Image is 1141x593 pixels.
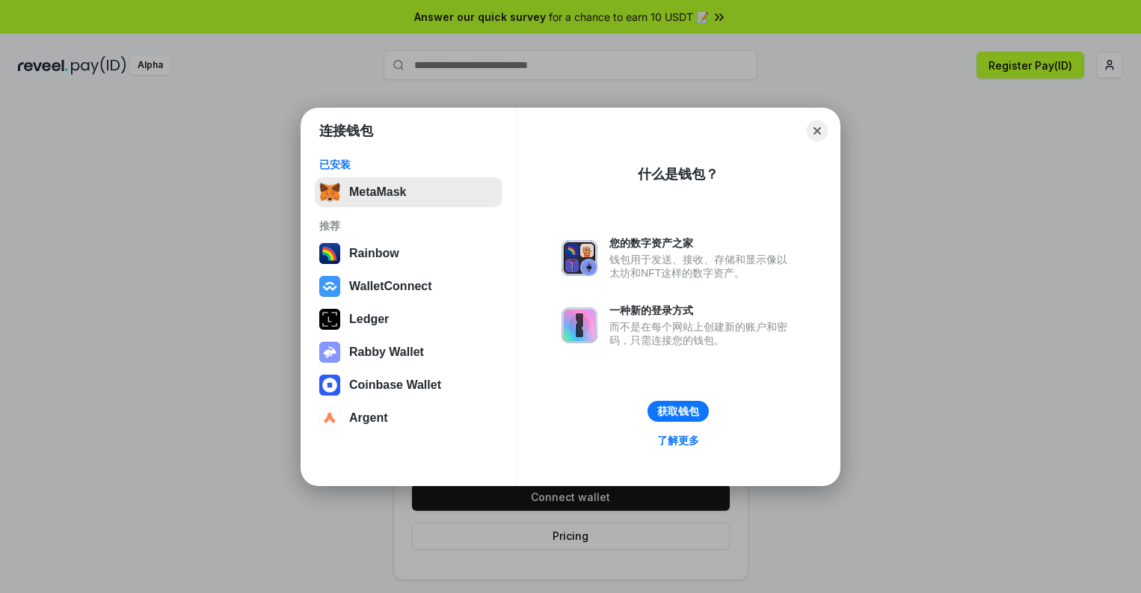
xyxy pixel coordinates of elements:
img: svg+xml,%3Csvg%20fill%3D%22none%22%20height%3D%2233%22%20viewBox%3D%220%200%2035%2033%22%20width%... [319,182,340,203]
button: MetaMask [315,177,502,207]
div: 而不是在每个网站上创建新的账户和密码，只需连接您的钱包。 [609,320,795,347]
img: svg+xml,%3Csvg%20width%3D%2228%22%20height%3D%2228%22%20viewBox%3D%220%200%2028%2028%22%20fill%3D... [319,276,340,297]
button: Ledger [315,304,502,334]
img: svg+xml,%3Csvg%20width%3D%2228%22%20height%3D%2228%22%20viewBox%3D%220%200%2028%2028%22%20fill%3D... [319,408,340,428]
img: svg+xml,%3Csvg%20xmlns%3D%22http%3A%2F%2Fwww.w3.org%2F2000%2Fsvg%22%20width%3D%2228%22%20height%3... [319,309,340,330]
div: 推荐 [319,219,498,233]
button: Rainbow [315,239,502,268]
img: svg+xml,%3Csvg%20width%3D%2228%22%20height%3D%2228%22%20viewBox%3D%220%200%2028%2028%22%20fill%3D... [319,375,340,396]
div: Argent [349,411,388,425]
div: Rabby Wallet [349,345,424,359]
div: MetaMask [349,185,406,199]
div: Rainbow [349,247,399,260]
div: 已安装 [319,158,498,171]
div: WalletConnect [349,280,432,293]
button: Close [807,120,828,141]
button: 获取钱包 [648,401,709,422]
img: svg+xml,%3Csvg%20xmlns%3D%22http%3A%2F%2Fwww.w3.org%2F2000%2Fsvg%22%20fill%3D%22none%22%20viewBox... [319,342,340,363]
div: 获取钱包 [657,405,699,418]
button: Argent [315,403,502,433]
button: Rabby Wallet [315,337,502,367]
div: Coinbase Wallet [349,378,441,392]
div: Ledger [349,313,389,326]
button: WalletConnect [315,271,502,301]
div: 了解更多 [657,434,699,447]
a: 了解更多 [648,431,708,450]
div: 一种新的登录方式 [609,304,795,317]
img: svg+xml,%3Csvg%20width%3D%22120%22%20height%3D%22120%22%20viewBox%3D%220%200%20120%20120%22%20fil... [319,243,340,264]
div: 钱包用于发送、接收、存储和显示像以太坊和NFT这样的数字资产。 [609,253,795,280]
div: 您的数字资产之家 [609,236,795,250]
img: svg+xml,%3Csvg%20xmlns%3D%22http%3A%2F%2Fwww.w3.org%2F2000%2Fsvg%22%20fill%3D%22none%22%20viewBox... [562,307,597,343]
img: svg+xml,%3Csvg%20xmlns%3D%22http%3A%2F%2Fwww.w3.org%2F2000%2Fsvg%22%20fill%3D%22none%22%20viewBox... [562,240,597,276]
div: 什么是钱包？ [638,165,719,183]
button: Coinbase Wallet [315,370,502,400]
h1: 连接钱包 [319,122,373,140]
